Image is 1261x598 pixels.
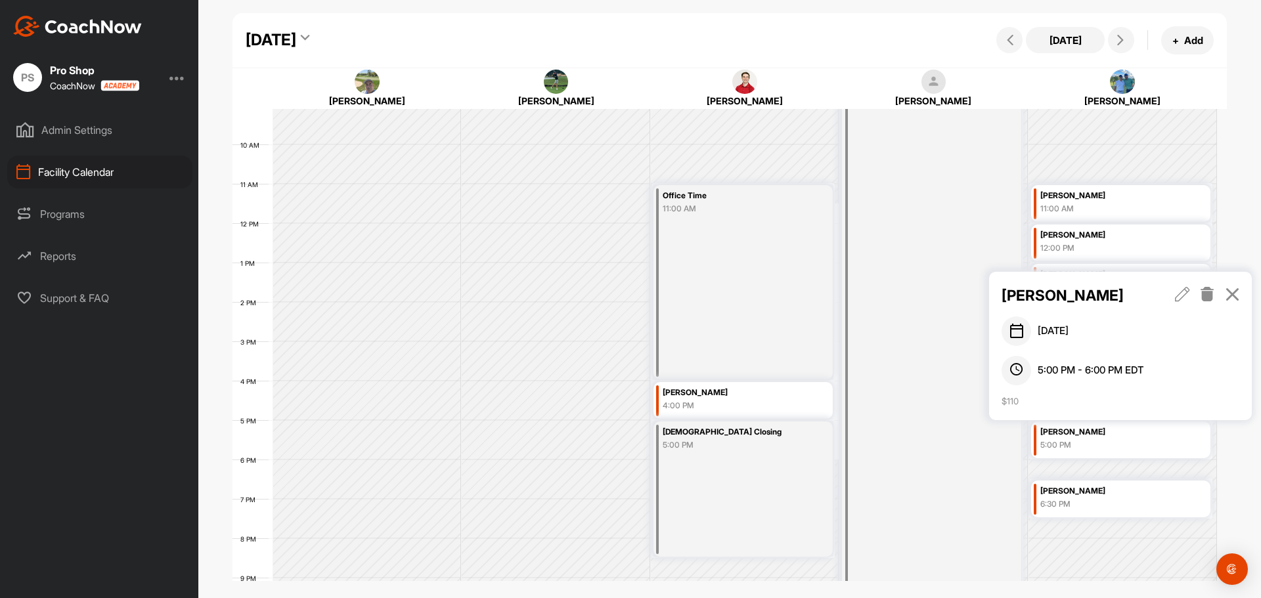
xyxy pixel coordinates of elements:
img: CoachNow acadmey [100,80,139,91]
div: [DATE] [246,28,296,52]
div: [PERSON_NAME] [290,94,445,108]
div: Admin Settings [7,114,192,146]
div: 5:00 PM [1040,439,1180,451]
div: 5:00 PM [663,439,801,451]
div: Facility Calendar [7,156,192,188]
img: square_d106af1cbb243ddbf65b256467a49084.jpg [732,70,757,95]
div: 10 AM [232,141,273,149]
div: 11 AM [232,181,271,188]
div: 12:00 PM [1040,242,1180,254]
div: 7 PM [232,496,269,503]
div: PS [13,63,42,92]
div: Office Time [663,188,801,203]
div: 2 PM [232,299,269,307]
div: [PERSON_NAME] [1040,484,1180,499]
div: CoachNow [50,80,139,91]
div: [PERSON_NAME] [1040,228,1180,243]
img: square_1ba95a1c99e6952c22ea10d324b08980.jpg [544,70,569,95]
div: 4 PM [232,377,269,385]
div: 6 PM [232,456,269,464]
div: 3 PM [232,338,269,346]
div: 1 PM [232,259,268,267]
div: 12 PM [232,220,272,228]
div: 9 PM [232,574,269,582]
div: [DEMOGRAPHIC_DATA] Closing [663,425,801,440]
div: [PERSON_NAME] [1040,425,1180,440]
img: CoachNow [13,16,142,37]
button: +Add [1161,26,1214,54]
div: $110 [1002,395,1240,408]
div: [PERSON_NAME] [478,94,634,108]
div: Open Intercom Messenger [1216,553,1248,585]
img: square_default-ef6cabf814de5a2bf16c804365e32c732080f9872bdf737d349900a9daf73cf9.png [921,70,946,95]
div: Programs [7,198,192,230]
div: [PERSON_NAME] [856,94,1011,108]
div: [PERSON_NAME] [1040,267,1180,282]
div: [PERSON_NAME] [1044,94,1201,108]
div: Support & FAQ [7,282,192,314]
span: 5:00 PM - 6:00 PM EDT [1038,363,1143,378]
span: [DATE] [1038,324,1069,339]
button: [DATE] [1026,27,1105,53]
div: 5 PM [232,417,269,425]
div: 8 PM [232,535,269,543]
div: [PERSON_NAME] [663,385,801,400]
div: 4:00 PM [663,400,801,412]
img: square_35322a8c203840fbb0b11e7a66f8ca14.jpg [355,70,380,95]
span: + [1172,33,1179,47]
div: Pro Shop [50,65,139,75]
div: 11:00 AM [1040,203,1180,215]
img: square_4b407b35e989d55f3d3b224a3b9ffcf6.jpg [1110,70,1135,95]
div: [PERSON_NAME] [667,94,822,108]
div: Reports [7,240,192,272]
div: 11:00 AM [663,203,801,215]
p: [PERSON_NAME] [1002,284,1149,307]
div: 6:30 PM [1040,498,1180,510]
div: [PERSON_NAME] [1040,188,1180,203]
